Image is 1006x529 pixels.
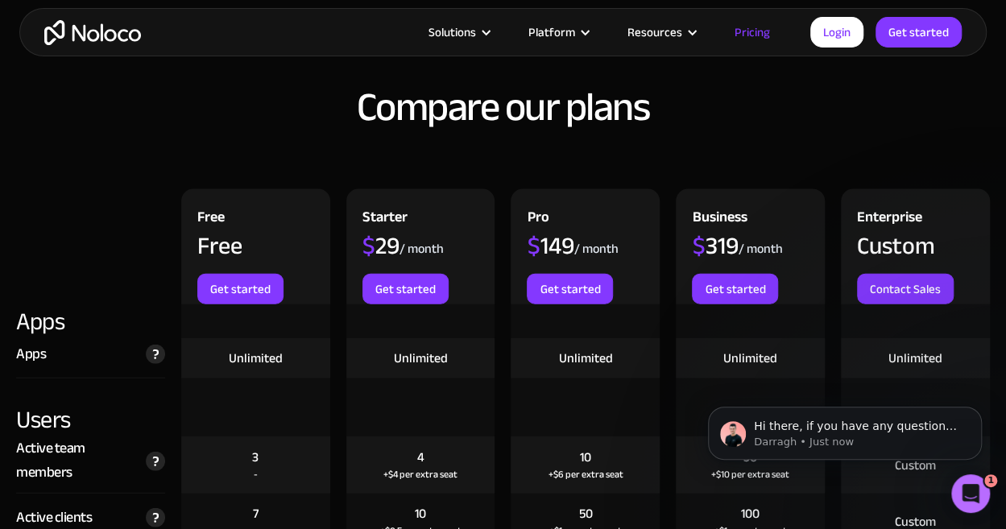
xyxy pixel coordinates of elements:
[528,22,575,43] div: Platform
[16,436,138,485] div: Active team members
[415,505,426,523] div: 10
[627,22,682,43] div: Resources
[16,85,990,129] h2: Compare our plans
[362,205,408,234] div: Starter
[723,349,777,367] div: Unlimited
[362,274,449,304] a: Get started
[741,505,760,523] div: 100
[984,474,997,487] span: 1
[738,240,782,258] div: / month
[254,466,258,482] div: -
[16,378,165,436] div: Users
[197,274,284,304] a: Get started
[888,349,942,367] div: Unlimited
[876,17,962,48] a: Get started
[527,223,540,268] span: $
[714,22,790,43] a: Pricing
[417,448,424,466] div: 4
[508,22,607,43] div: Platform
[362,223,375,268] span: $
[229,349,283,367] div: Unlimited
[578,505,592,523] div: 50
[44,20,141,45] a: home
[16,342,46,366] div: Apps
[527,205,549,234] div: Pro
[383,466,457,482] div: +$4 per extra seat
[197,234,242,258] div: Free
[253,505,259,523] div: 7
[548,466,623,482] div: +$6 per extra seat
[573,240,618,258] div: / month
[951,474,990,513] iframe: Intercom live chat
[607,22,714,43] div: Resources
[558,349,612,367] div: Unlimited
[692,274,778,304] a: Get started
[692,205,747,234] div: Business
[857,205,922,234] div: Enterprise
[428,22,476,43] div: Solutions
[810,17,863,48] a: Login
[857,234,935,258] div: Custom
[362,234,400,258] div: 29
[692,223,705,268] span: $
[394,349,448,367] div: Unlimited
[527,234,573,258] div: 149
[580,448,591,466] div: 10
[857,274,954,304] a: Contact Sales
[252,448,259,466] div: 3
[692,234,738,258] div: 319
[684,373,1006,486] iframe: Intercom notifications message
[527,274,613,304] a: Get started
[16,304,165,338] div: Apps
[408,22,508,43] div: Solutions
[400,240,444,258] div: / month
[197,205,225,234] div: Free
